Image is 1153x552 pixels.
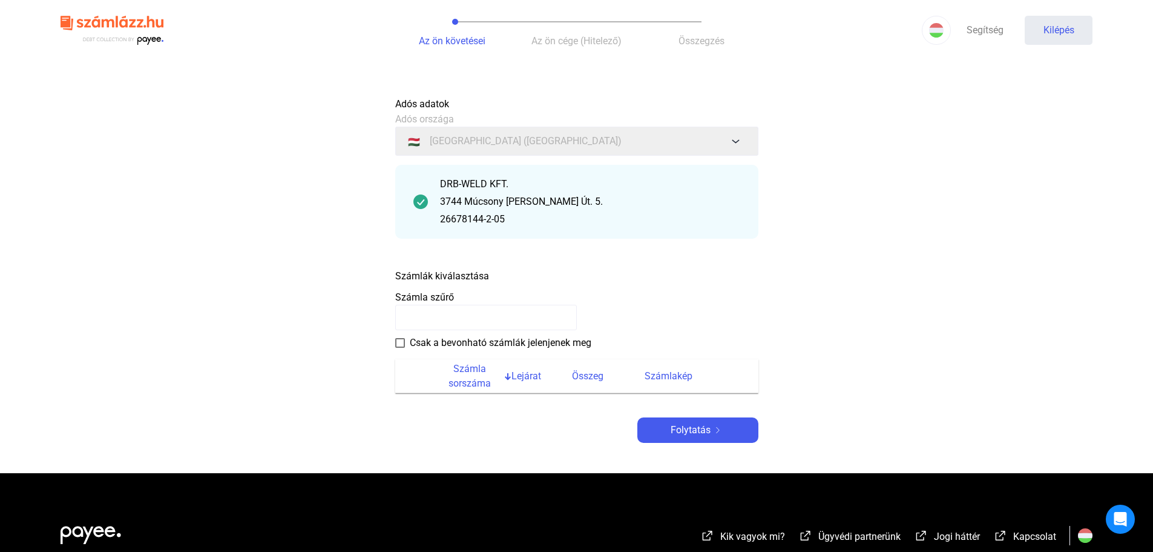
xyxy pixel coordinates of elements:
[410,337,591,348] font: Csak a bevonható számlák jelenjenek meg
[572,370,603,382] font: Összeg
[678,35,724,47] font: Összegzés
[395,291,454,303] font: Számla szűrő
[61,519,121,544] img: white-payee-white-dot.svg
[929,23,944,38] img: HU
[700,533,785,544] a: külső-link-fehérKik vagyok mi?
[395,127,758,156] button: 🇭🇺[GEOGRAPHIC_DATA] ([GEOGRAPHIC_DATA])
[1043,24,1074,36] font: Kilépés
[1013,531,1056,542] font: Kapcsolat
[993,530,1008,542] img: külső-link-fehér
[914,530,928,542] img: külső-link-fehér
[511,370,541,382] font: Lejárat
[440,178,508,190] font: DRB-WELD KFT.
[440,213,505,225] font: 26678144-2-05
[934,531,980,542] font: Jogi háttér
[531,35,622,47] font: Az ön cége (Hitelező)
[967,24,1004,36] font: Segítség
[61,11,163,50] img: szamlazzhu-logó
[430,135,622,147] font: [GEOGRAPHIC_DATA] ([GEOGRAPHIC_DATA])
[395,113,454,125] font: Adós országa
[448,363,491,389] font: Számla sorszáma
[572,369,645,384] div: Összeg
[1106,505,1135,534] div: Intercom Messenger megnyitása
[818,531,901,542] font: Ügyvédi partnerünk
[951,16,1019,45] a: Segítség
[711,427,725,433] img: jobbra nyíl-fehér
[671,424,711,436] font: Folytatás
[413,195,428,209] img: pipa-sötétebb-zöld-kör
[440,196,603,207] font: 3744 Múcsony [PERSON_NAME] Út. 5.
[439,362,511,391] div: Számla sorszáma
[798,530,813,542] img: külső-link-fehér
[993,533,1056,544] a: külső-link-fehérKapcsolat
[1025,16,1092,45] button: Kilépés
[419,35,485,47] font: Az ön követései
[914,533,980,544] a: külső-link-fehérJogi háttér
[645,369,744,384] div: Számlakép
[395,270,489,282] font: Számlák kiválasztása
[511,369,572,384] div: Lejárat
[720,531,785,542] font: Kik vagyok mi?
[395,98,449,110] font: Adós adatok
[645,370,692,382] font: Számlakép
[700,530,715,542] img: külső-link-fehér
[1078,528,1092,543] img: HU.svg
[408,136,420,148] font: 🇭🇺
[922,16,951,45] button: HU
[637,417,758,443] button: Folytatásjobbra nyíl-fehér
[798,533,901,544] a: külső-link-fehérÜgyvédi partnerünk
